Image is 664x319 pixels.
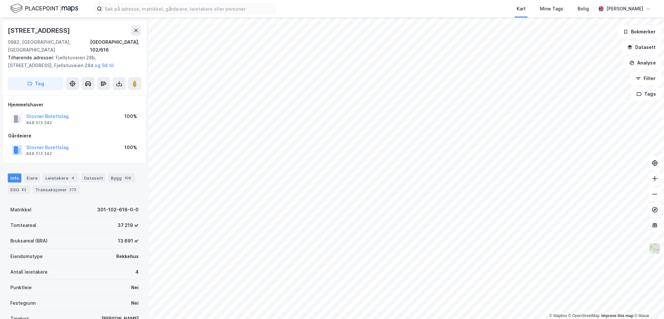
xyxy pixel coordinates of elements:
[517,5,526,13] div: Kart
[10,206,31,214] div: Matrikkel
[10,3,78,14] img: logo.f888ab2527a4732fd821a326f86c7f29.svg
[632,288,664,319] iframe: Chat Widget
[630,72,661,85] button: Filter
[124,144,137,151] div: 100%
[631,88,661,100] button: Tags
[618,25,661,38] button: Bokmerker
[10,237,48,245] div: Bruksareal (BRA)
[118,237,139,245] div: 13 691 ㎡
[622,41,661,54] button: Datasett
[135,268,139,276] div: 4
[20,186,28,193] div: 82
[81,173,106,183] div: Datasett
[97,206,139,214] div: 301-102-616-0-0
[10,253,43,260] div: Eiendomstype
[102,4,275,14] input: Søk på adresse, matrikkel, gårdeiere, leietakere eller personer
[8,55,56,60] span: Tilhørende adresser:
[8,173,21,183] div: Info
[124,112,137,120] div: 100%
[8,101,141,109] div: Hjemmelshaver
[68,186,77,193] div: 273
[10,299,36,307] div: Festegrunn
[632,288,664,319] div: Kontrollprogram for chat
[24,173,40,183] div: Eiere
[8,132,141,140] div: Gårdeiere
[10,284,32,291] div: Punktleie
[540,5,563,13] div: Mine Tags
[606,5,643,13] div: [PERSON_NAME]
[43,173,79,183] div: Leietakere
[26,120,52,125] div: 848 513 342
[10,221,36,229] div: Tomteareal
[10,268,48,276] div: Antall leietakere
[118,221,139,229] div: 37 219 ㎡
[70,175,76,181] div: 4
[8,185,30,194] div: ESG
[549,313,567,318] a: Mapbox
[131,284,139,291] div: Nei
[578,5,589,13] div: Bolig
[108,173,135,183] div: Bygg
[8,54,136,69] div: Fjellstuveien 28b, [STREET_ADDRESS], Fjellstuveien 28d
[33,185,80,194] div: Transaksjoner
[8,38,90,54] div: 0982, [GEOGRAPHIC_DATA], [GEOGRAPHIC_DATA]
[8,25,71,36] div: [STREET_ADDRESS]
[90,38,141,54] div: [GEOGRAPHIC_DATA], 102/616
[131,299,139,307] div: Nei
[8,77,63,90] button: Tag
[601,313,634,318] a: Improve this map
[624,56,661,69] button: Analyse
[116,253,139,260] div: Rekkehus
[123,175,132,181] div: 106
[26,151,52,156] div: 848 513 342
[568,313,600,318] a: OpenStreetMap
[649,242,661,255] img: Z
